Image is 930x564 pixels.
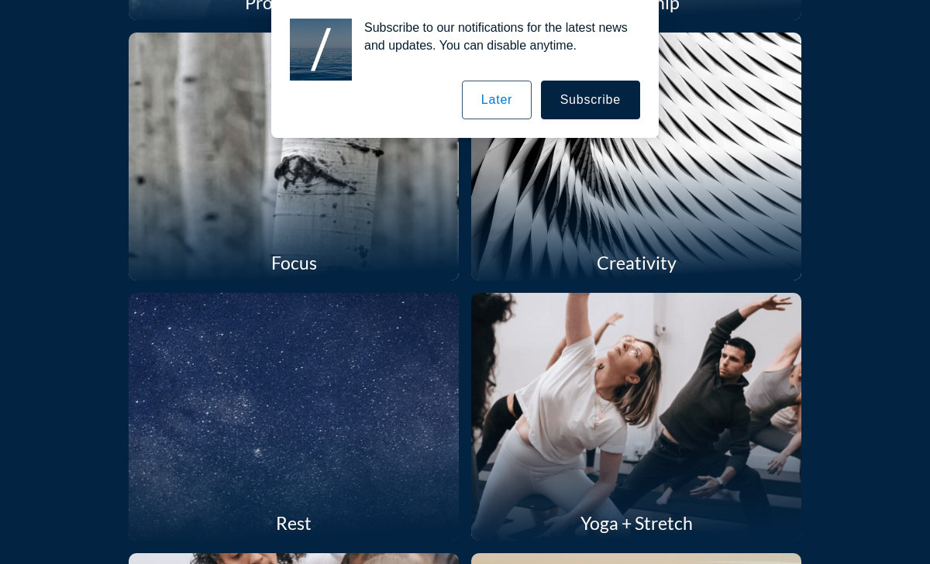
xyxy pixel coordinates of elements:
div: Subscribe to our notifications for the latest news and updates. You can disable anytime. [352,19,640,54]
button: Subscribe [541,81,640,119]
img: notification icon [290,19,352,81]
div: Creativity [471,245,801,280]
div: Rest [129,505,459,541]
button: Later [462,81,532,119]
div: Yoga + Stretch [471,505,801,541]
div: Focus [129,245,459,280]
